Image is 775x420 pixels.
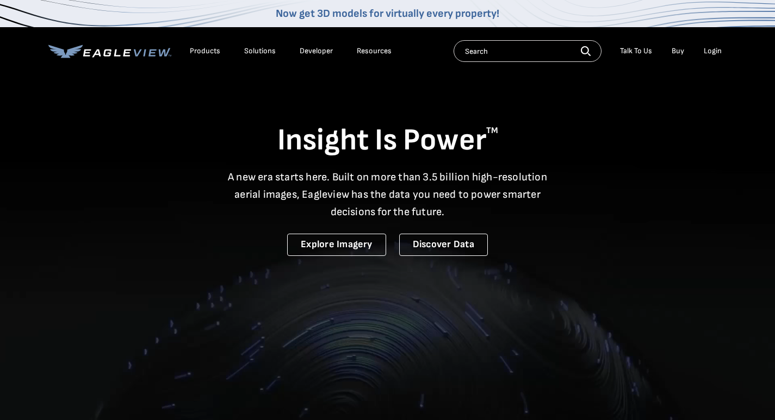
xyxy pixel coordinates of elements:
div: Login [704,46,722,56]
sup: TM [486,126,498,136]
p: A new era starts here. Built on more than 3.5 billion high-resolution aerial images, Eagleview ha... [221,168,554,221]
a: Buy [672,46,684,56]
div: Solutions [244,46,276,56]
a: Discover Data [399,234,488,256]
a: Explore Imagery [287,234,386,256]
a: Now get 3D models for virtually every property! [276,7,499,20]
input: Search [454,40,602,62]
div: Resources [357,46,392,56]
a: Developer [300,46,333,56]
div: Talk To Us [620,46,652,56]
div: Products [190,46,220,56]
h1: Insight Is Power [48,122,727,160]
